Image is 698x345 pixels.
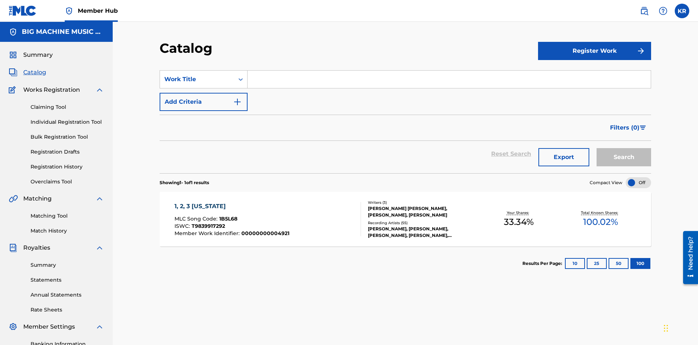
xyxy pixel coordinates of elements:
[241,230,289,237] span: 00000000004921
[9,243,17,252] img: Royalties
[656,4,670,18] div: Help
[164,75,230,84] div: Work Title
[606,119,651,137] button: Filters (0)
[9,194,18,203] img: Matching
[9,68,46,77] a: CatalogCatalog
[31,148,104,156] a: Registration Drafts
[95,86,104,94] img: expand
[630,258,650,269] button: 100
[581,210,620,215] p: Total Known Shares:
[233,98,242,106] img: 9d2ae6d4665cec9f34b9.svg
[31,178,104,186] a: Overclaims Tool
[95,322,104,331] img: expand
[583,215,618,229] span: 100.02 %
[31,276,104,284] a: Statements
[9,5,37,16] img: MLC Logo
[31,118,104,126] a: Individual Registration Tool
[504,215,534,229] span: 33.34 %
[522,260,564,267] p: Results Per Page:
[538,148,589,166] button: Export
[368,220,478,226] div: Recording Artists ( 55 )
[31,306,104,314] a: Rate Sheets
[174,202,289,211] div: 1, 2, 3 [US_STATE]
[368,200,478,205] div: Writers ( 3 )
[31,103,104,111] a: Claiming Tool
[507,210,531,215] p: Your Shares:
[219,215,237,222] span: 1B5L68
[664,317,668,339] div: Drag
[192,223,225,229] span: T9839917292
[31,212,104,220] a: Matching Tool
[9,28,17,36] img: Accounts
[160,93,248,111] button: Add Criteria
[22,28,104,36] h5: BIG MACHINE MUSIC LLC
[538,42,651,60] button: Register Work
[675,4,689,18] div: User Menu
[590,179,622,186] span: Compact View
[659,7,667,15] img: help
[23,86,80,94] span: Works Registration
[31,133,104,141] a: Bulk Registration Tool
[637,47,645,55] img: f7272a7cc735f4ea7f67.svg
[9,51,17,59] img: Summary
[9,51,53,59] a: SummarySummary
[31,261,104,269] a: Summary
[31,163,104,171] a: Registration History
[23,51,53,59] span: Summary
[609,258,629,269] button: 50
[95,194,104,203] img: expand
[160,70,651,173] form: Search Form
[640,126,646,130] img: filter
[23,194,52,203] span: Matching
[78,7,118,15] span: Member Hub
[31,227,104,235] a: Match History
[637,4,651,18] a: Public Search
[9,322,17,331] img: Member Settings
[9,86,18,94] img: Works Registration
[23,243,50,252] span: Royalties
[23,68,46,77] span: Catalog
[160,40,216,56] h2: Catalog
[174,230,241,237] span: Member Work Identifier :
[368,226,478,239] div: [PERSON_NAME], [PERSON_NAME], [PERSON_NAME], [PERSON_NAME], [PERSON_NAME], [PERSON_NAME], [PERSON...
[587,258,607,269] button: 25
[174,215,219,222] span: MLC Song Code :
[610,123,639,132] span: Filters ( 0 )
[160,192,651,246] a: 1, 2, 3 [US_STATE]MLC Song Code:1B5L68ISWC:T9839917292Member Work Identifier:00000000004921Writer...
[95,243,104,252] img: expand
[368,205,478,218] div: [PERSON_NAME] [PERSON_NAME], [PERSON_NAME], [PERSON_NAME]
[678,228,698,288] iframe: Resource Center
[23,322,75,331] span: Member Settings
[9,68,17,77] img: Catalog
[640,7,649,15] img: search
[65,7,73,15] img: Top Rightsholder
[174,223,192,229] span: ISWC :
[565,258,585,269] button: 10
[662,310,698,345] iframe: Chat Widget
[160,179,209,186] p: Showing 1 - 1 of 1 results
[31,291,104,299] a: Annual Statements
